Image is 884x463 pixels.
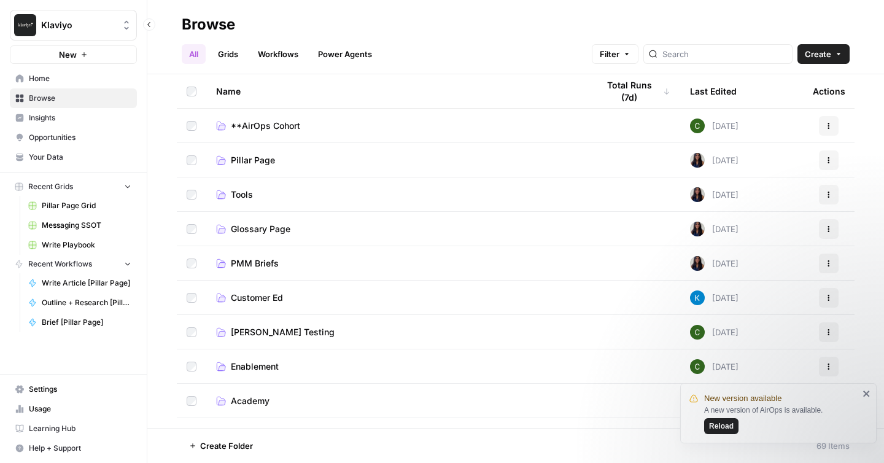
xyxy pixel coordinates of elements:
span: Pillar Page [231,154,275,166]
button: Create Folder [182,436,260,456]
button: Workspace: Klaviyo [10,10,137,41]
div: Browse [182,15,235,34]
a: PMM Briefs [216,257,578,270]
div: Actions [813,74,845,108]
a: Pillar Page Grid [23,196,137,216]
span: Write Playbook [42,239,131,251]
span: Usage [29,403,131,414]
span: PMM Briefs [231,257,279,270]
span: Your Data [29,152,131,163]
span: Customer Ed [231,292,283,304]
a: Enablement [216,360,578,373]
div: [DATE] [690,187,739,202]
a: Write Playbook [23,235,137,255]
div: Name [216,74,578,108]
span: Brief [Pillar Page] [42,317,131,328]
a: Academy [216,395,578,407]
span: Academy [231,395,269,407]
a: Opportunities [10,128,137,147]
div: [DATE] [690,119,739,133]
a: Your Data [10,147,137,167]
div: Last Edited [690,74,737,108]
span: [PERSON_NAME] Testing [231,326,335,338]
img: 14qrvic887bnlg6dzgoj39zarp80 [690,119,705,133]
img: rox323kbkgutb4wcij4krxobkpon [690,187,705,202]
span: New [59,49,77,61]
span: Help + Support [29,443,131,454]
div: 69 Items [816,440,850,452]
a: Messaging SSOT [23,216,137,235]
a: Usage [10,399,137,419]
span: Create Folder [200,440,253,452]
span: Klaviyo [41,19,115,31]
span: Write Article [Pillar Page] [42,278,131,289]
span: **AirOps Cohort [231,120,300,132]
button: Filter [592,44,638,64]
button: Recent Grids [10,177,137,196]
button: Create [797,44,850,64]
a: Learning Hub [10,419,137,438]
a: Home [10,69,137,88]
span: Pillar Page Grid [42,200,131,211]
a: Tools [216,189,578,201]
div: [DATE] [690,153,739,168]
img: rox323kbkgutb4wcij4krxobkpon [690,153,705,168]
a: Customer Ed [216,292,578,304]
span: Opportunities [29,132,131,143]
a: Write Article [Pillar Page] [23,273,137,293]
a: Brief [Pillar Page] [23,313,137,332]
button: Help + Support [10,438,137,458]
a: Outline + Research [Pillar Page] [23,293,137,313]
a: Insights [10,108,137,128]
div: Total Runs (7d) [598,74,670,108]
span: Filter [600,48,619,60]
a: All [182,44,206,64]
a: Workflows [250,44,306,64]
span: Messaging SSOT [42,220,131,231]
a: Grids [211,44,246,64]
span: Insights [29,112,131,123]
a: Settings [10,379,137,399]
img: Klaviyo Logo [14,14,36,36]
span: Home [29,73,131,84]
button: Recent Workflows [10,255,137,273]
a: Glossary Page [216,223,578,235]
span: Browse [29,93,131,104]
button: New [10,45,137,64]
span: Create [805,48,831,60]
a: Browse [10,88,137,108]
span: Recent Grids [28,181,73,192]
span: Recent Workflows [28,259,92,270]
span: Outline + Research [Pillar Page] [42,297,131,308]
span: Learning Hub [29,423,131,434]
a: Pillar Page [216,154,578,166]
a: [PERSON_NAME] Testing [216,326,578,338]
span: Tools [231,189,253,201]
a: **AirOps Cohort [216,120,578,132]
a: Power Agents [311,44,379,64]
span: Enablement [231,360,279,373]
span: Settings [29,384,131,395]
input: Search [662,48,787,60]
span: Glossary Page [231,223,290,235]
